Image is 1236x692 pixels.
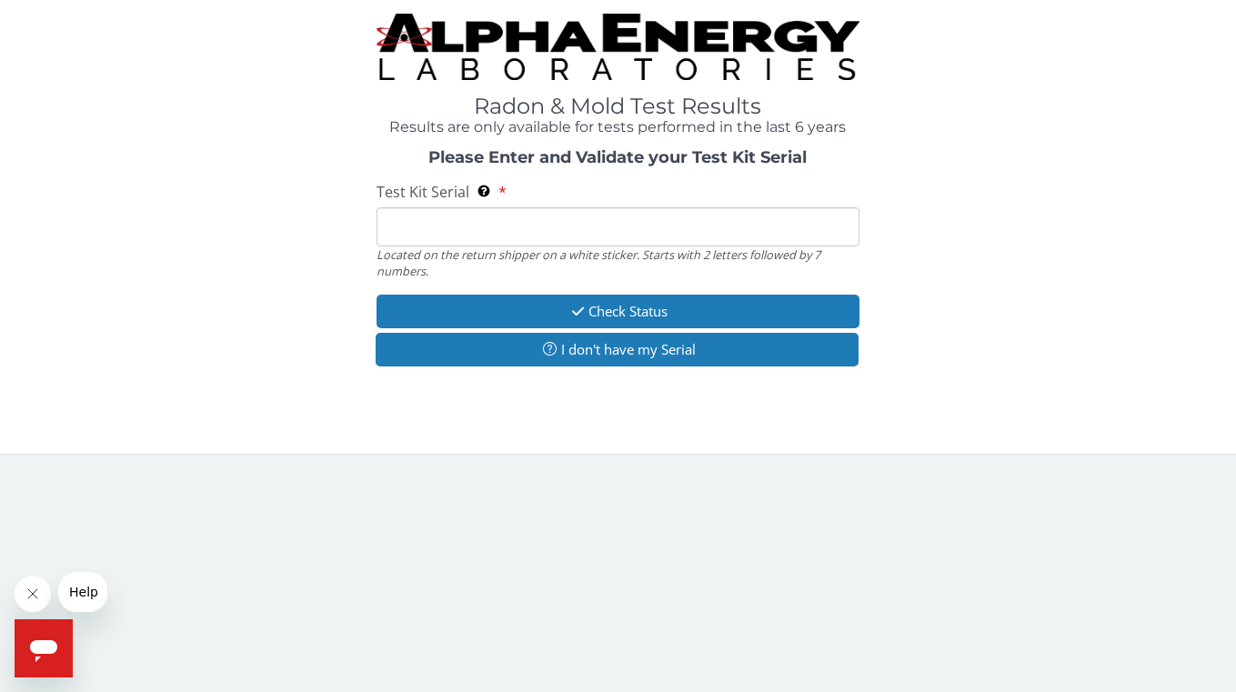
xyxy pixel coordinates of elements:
[377,95,860,118] h1: Radon & Mold Test Results
[15,576,51,612] iframe: Close message
[428,147,807,167] strong: Please Enter and Validate your Test Kit Serial
[377,14,860,80] img: TightCrop.jpg
[58,572,107,612] iframe: Message from company
[377,295,860,328] button: Check Status
[376,333,859,366] button: I don't have my Serial
[15,619,73,677] iframe: Button to launch messaging window
[377,246,860,280] div: Located on the return shipper on a white sticker. Starts with 2 letters followed by 7 numbers.
[377,119,860,135] h4: Results are only available for tests performed in the last 6 years
[377,182,469,202] span: Test Kit Serial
